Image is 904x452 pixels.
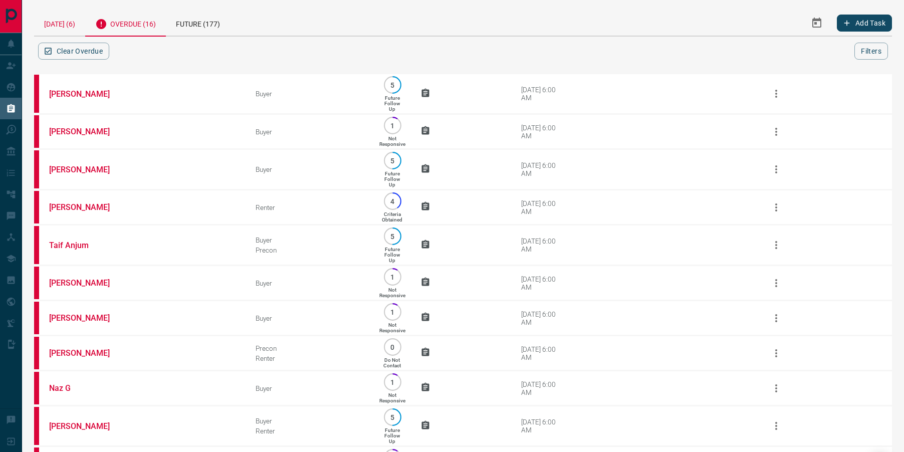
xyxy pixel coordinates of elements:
[837,15,892,32] button: Add Task
[521,86,564,102] div: [DATE] 6:00 AM
[389,378,396,386] p: 1
[256,354,364,362] div: Renter
[256,427,364,435] div: Renter
[379,287,405,298] p: Not Responsive
[85,10,166,37] div: Overdue (16)
[256,279,364,287] div: Buyer
[34,267,39,299] div: property.ca
[34,372,39,404] div: property.ca
[854,43,888,60] button: Filters
[49,278,124,288] a: [PERSON_NAME]
[379,392,405,403] p: Not Responsive
[521,199,564,215] div: [DATE] 6:00 AM
[389,308,396,316] p: 1
[383,357,401,368] p: Do Not Contact
[49,89,124,99] a: [PERSON_NAME]
[256,246,364,254] div: Precon
[38,43,109,60] button: Clear Overdue
[521,310,564,326] div: [DATE] 6:00 AM
[256,90,364,98] div: Buyer
[49,127,124,136] a: [PERSON_NAME]
[384,427,400,444] p: Future Follow Up
[521,275,564,291] div: [DATE] 6:00 AM
[49,383,124,393] a: Naz G
[34,191,39,223] div: property.ca
[49,202,124,212] a: [PERSON_NAME]
[256,314,364,322] div: Buyer
[256,384,364,392] div: Buyer
[34,10,85,36] div: [DATE] (6)
[34,115,39,148] div: property.ca
[389,343,396,351] p: 0
[389,233,396,240] p: 5
[34,226,39,264] div: property.ca
[389,81,396,89] p: 5
[49,313,124,323] a: [PERSON_NAME]
[389,122,396,129] p: 1
[34,302,39,334] div: property.ca
[805,11,829,35] button: Select Date Range
[389,413,396,421] p: 5
[521,237,564,253] div: [DATE] 6:00 AM
[256,236,364,244] div: Buyer
[49,241,124,250] a: Taif Anjum
[379,322,405,333] p: Not Responsive
[49,165,124,174] a: [PERSON_NAME]
[382,211,402,222] p: Criteria Obtained
[384,247,400,263] p: Future Follow Up
[384,95,400,112] p: Future Follow Up
[389,273,396,281] p: 1
[34,150,39,188] div: property.ca
[521,124,564,140] div: [DATE] 6:00 AM
[34,407,39,445] div: property.ca
[521,161,564,177] div: [DATE] 6:00 AM
[49,421,124,431] a: [PERSON_NAME]
[34,337,39,369] div: property.ca
[521,345,564,361] div: [DATE] 6:00 AM
[256,203,364,211] div: Renter
[256,128,364,136] div: Buyer
[256,417,364,425] div: Buyer
[521,418,564,434] div: [DATE] 6:00 AM
[389,157,396,164] p: 5
[49,348,124,358] a: [PERSON_NAME]
[166,10,230,36] div: Future (177)
[256,165,364,173] div: Buyer
[379,136,405,147] p: Not Responsive
[34,75,39,113] div: property.ca
[384,171,400,187] p: Future Follow Up
[256,344,364,352] div: Precon
[521,380,564,396] div: [DATE] 6:00 AM
[389,197,396,205] p: 4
